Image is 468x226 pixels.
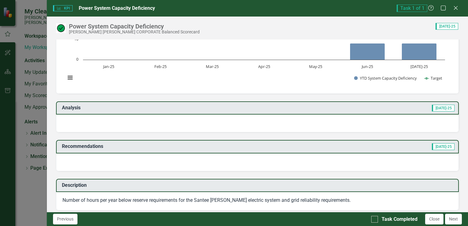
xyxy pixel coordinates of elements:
button: Previous [53,214,77,224]
path: Jun-25, 8. YTD System Capacity Deficiency. [350,43,385,60]
div: [PERSON_NAME] [PERSON_NAME] CORPORATE Balanced Scorecard [69,30,200,34]
path: Jul-25, 8. YTD System Capacity Deficiency. [402,43,436,60]
button: Show Target [425,75,442,81]
span: [DATE]-25 [436,23,458,30]
text: 0 [76,56,78,62]
button: Close [425,214,443,224]
span: Power System Capacity Deficiency [79,5,155,11]
span: Task 1 of 1 [397,5,427,12]
span: [DATE]-25 [432,143,455,150]
button: Show YTD System Capacity Deficiency [354,75,418,81]
text: May-25 [309,64,322,69]
span: [DATE]-25 [432,105,455,111]
div: Power System Capacity Deficiency [69,23,200,30]
div: Task Completed [382,216,417,223]
img: On Target [56,23,66,33]
text: Jan-25 [103,64,114,69]
text: Feb-25 [154,64,167,69]
button: View chart menu, Chart [66,73,74,82]
g: YTD System Capacity Deficiency, series 1 of 2. Bar series with 7 bars. [92,43,436,60]
text: Mar-25 [206,64,219,69]
text: Apr-25 [258,64,270,69]
h3: Recommendations [62,144,314,149]
h3: Description [62,183,455,188]
text: Jun-25 [361,64,373,69]
p: Number of hours per year below reserve requirements for the Santee [PERSON_NAME] electric system ... [62,197,452,204]
h3: Analysis [62,105,237,111]
button: Next [445,214,462,224]
span: KPI [53,5,73,11]
text: [DATE]-25 [410,64,428,69]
